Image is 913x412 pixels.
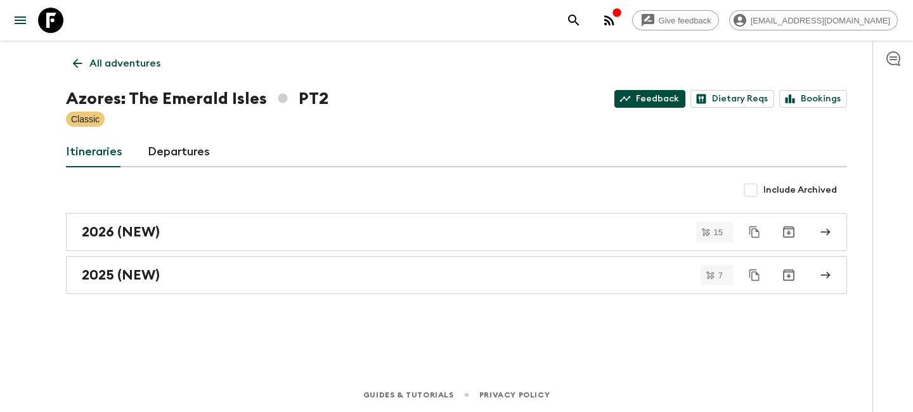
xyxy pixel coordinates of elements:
[776,262,801,288] button: Archive
[729,10,898,30] div: [EMAIL_ADDRESS][DOMAIN_NAME]
[690,90,774,108] a: Dietary Reqs
[82,267,160,283] h2: 2025 (NEW)
[763,184,837,196] span: Include Archived
[82,224,160,240] h2: 2026 (NEW)
[744,16,897,25] span: [EMAIL_ADDRESS][DOMAIN_NAME]
[632,10,719,30] a: Give feedback
[363,388,454,402] a: Guides & Tutorials
[776,219,801,245] button: Archive
[89,56,160,71] p: All adventures
[779,90,847,108] a: Bookings
[743,264,766,286] button: Duplicate
[561,8,586,33] button: search adventures
[8,8,33,33] button: menu
[66,51,167,76] a: All adventures
[148,137,210,167] a: Departures
[479,388,550,402] a: Privacy Policy
[66,86,328,112] h1: Azores: The Emerald Isles PT2
[66,256,847,294] a: 2025 (NEW)
[711,271,730,280] span: 7
[652,16,718,25] span: Give feedback
[66,137,122,167] a: Itineraries
[614,90,685,108] a: Feedback
[66,213,847,251] a: 2026 (NEW)
[706,228,730,236] span: 15
[743,221,766,243] button: Duplicate
[71,113,100,126] p: Classic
